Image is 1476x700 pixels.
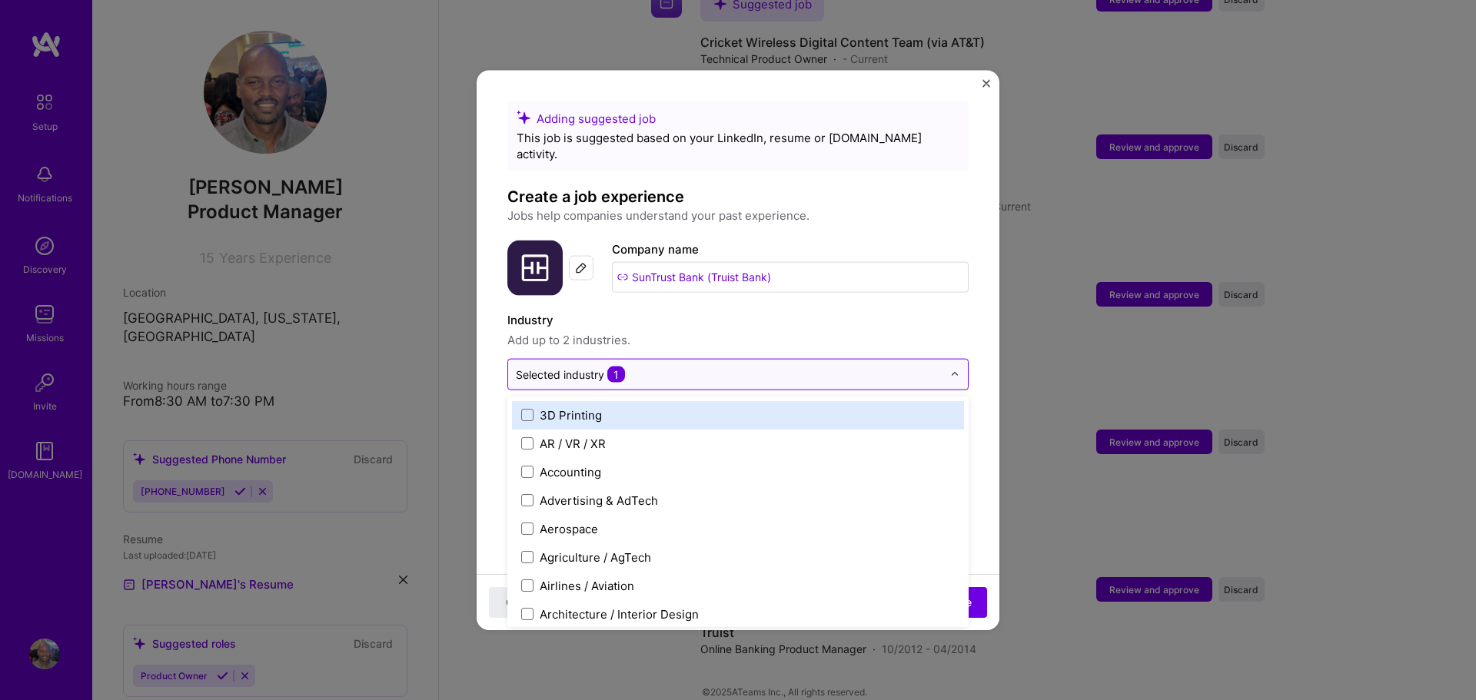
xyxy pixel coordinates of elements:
img: drop icon [950,370,959,379]
div: 3D Printing [540,406,602,423]
div: Airlines / Aviation [540,577,634,593]
img: Company logo [507,240,563,295]
h4: Create a job experience [507,186,969,206]
img: Edit [575,261,587,274]
p: Jobs help companies understand your past experience. [507,206,969,224]
div: Accounting [540,463,601,479]
div: Architecture / Interior Design [540,605,699,622]
span: Close [506,595,534,610]
div: Edit [569,255,593,280]
div: Adding suggested job [517,110,959,126]
label: Industry [507,310,969,329]
button: Close [489,587,550,618]
input: Search for a company... [612,261,969,292]
div: AR / VR / XR [540,435,606,451]
span: Add up to 2 industries. [507,330,969,349]
div: Agriculture / AgTech [540,549,651,565]
div: Selected industry [516,366,625,382]
label: Company name [612,241,699,256]
div: Advertising & AdTech [540,492,658,508]
button: Close [982,79,990,95]
span: 1 [607,366,625,382]
i: icon SuggestedTeams [517,110,530,124]
div: This job is suggested based on your LinkedIn, resume or [DOMAIN_NAME] activity. [517,129,959,161]
div: Aerospace [540,520,598,536]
